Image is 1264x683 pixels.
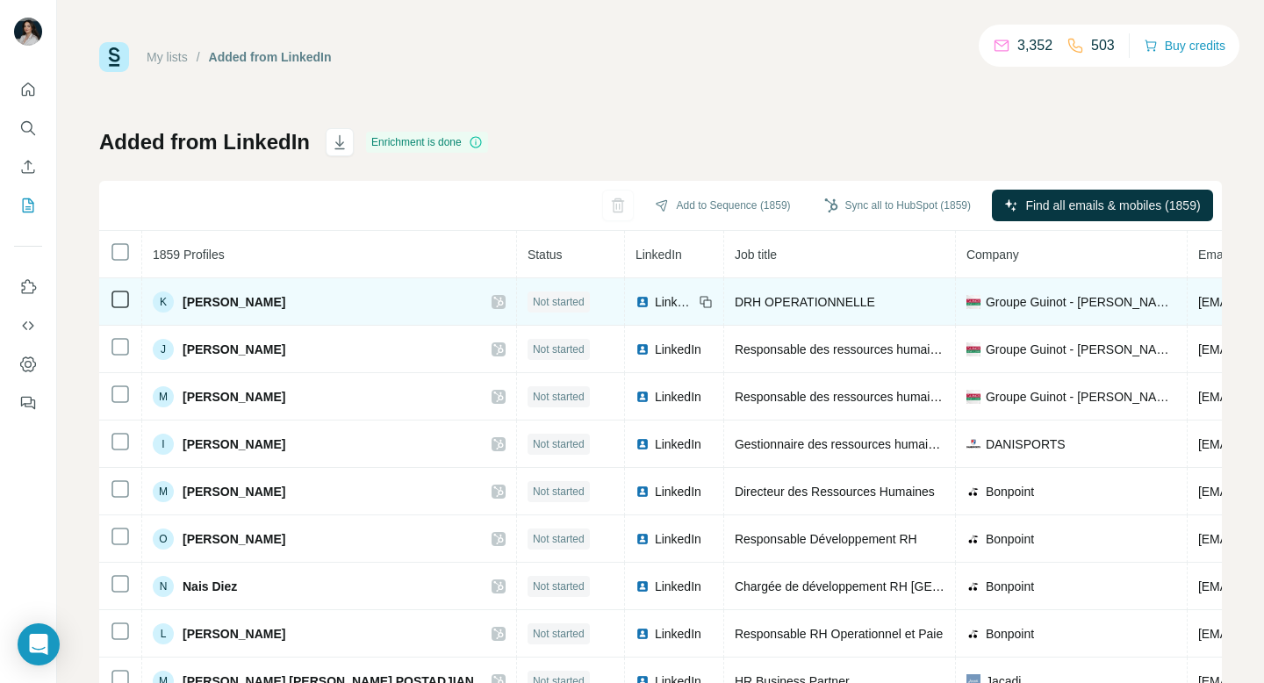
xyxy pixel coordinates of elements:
button: Quick start [14,74,42,105]
a: My lists [147,50,188,64]
div: M [153,481,174,502]
span: Not started [533,626,585,642]
span: Responsable RH Operationnel et Paie [735,627,943,641]
img: company-logo [966,579,980,593]
span: Chargée de développement RH [GEOGRAPHIC_DATA] [735,579,1039,593]
span: Gestionnaire des ressources humaines [735,437,948,451]
button: Feedback [14,387,42,419]
img: LinkedIn logo [636,295,650,309]
span: Groupe Guinot - [PERSON_NAME] [986,293,1176,311]
button: Sync all to HubSpot (1859) [812,192,983,219]
span: Email [1198,248,1229,262]
img: Surfe Logo [99,42,129,72]
span: LinkedIn [655,293,693,311]
span: LinkedIn [655,341,701,358]
span: Not started [533,484,585,500]
button: Use Surfe API [14,310,42,341]
span: [PERSON_NAME] [183,388,285,406]
img: company-logo [966,627,980,641]
span: Bonpoint [986,483,1034,500]
span: Responsable Développement RH [735,532,917,546]
span: Not started [533,436,585,452]
span: Nais Diez [183,578,237,595]
span: LinkedIn [655,578,701,595]
span: Directeur des Ressources Humaines [735,485,935,499]
span: Bonpoint [986,578,1034,595]
div: L [153,623,174,644]
span: Not started [533,389,585,405]
span: [PERSON_NAME] [183,341,285,358]
h1: Added from LinkedIn [99,128,310,156]
img: company-logo [966,532,980,546]
span: Company [966,248,1019,262]
span: [PERSON_NAME] [183,483,285,500]
p: 503 [1091,35,1115,56]
img: company-logo [966,485,980,499]
img: LinkedIn logo [636,342,650,356]
span: LinkedIn [655,388,701,406]
div: Enrichment is done [366,132,488,153]
li: / [197,48,200,66]
div: K [153,291,174,313]
span: Bonpoint [986,530,1034,548]
span: Job title [735,248,777,262]
button: My lists [14,190,42,221]
img: LinkedIn logo [636,485,650,499]
button: Find all emails & mobiles (1859) [992,190,1213,221]
span: [PERSON_NAME] [183,293,285,311]
img: company-logo [966,295,980,309]
span: Responsable des ressources humaines [735,342,950,356]
span: [PERSON_NAME] [183,625,285,643]
div: N [153,576,174,597]
span: Not started [533,294,585,310]
span: Groupe Guinot - [PERSON_NAME] [986,341,1176,358]
span: LinkedIn [655,483,701,500]
span: Status [528,248,563,262]
button: Add to Sequence (1859) [643,192,802,219]
span: LinkedIn [655,435,701,453]
button: Use Surfe on LinkedIn [14,271,42,303]
img: Avatar [14,18,42,46]
img: company-logo [966,390,980,404]
span: Not started [533,579,585,594]
img: LinkedIn logo [636,579,650,593]
p: 3,352 [1017,35,1052,56]
span: Responsable des ressources humaines [735,390,950,404]
span: LinkedIn [655,530,701,548]
span: DRH OPERATIONNELLE [735,295,875,309]
span: LinkedIn [636,248,682,262]
span: Not started [533,341,585,357]
button: Search [14,112,42,144]
img: LinkedIn logo [636,532,650,546]
div: J [153,339,174,360]
span: Find all emails & mobiles (1859) [1025,197,1200,214]
span: 1859 Profiles [153,248,225,262]
button: Buy credits [1144,33,1225,58]
span: Bonpoint [986,625,1034,643]
div: M [153,386,174,407]
img: LinkedIn logo [636,390,650,404]
button: Dashboard [14,349,42,380]
img: company-logo [966,437,980,451]
div: O [153,528,174,550]
div: Open Intercom Messenger [18,623,60,665]
span: LinkedIn [655,625,701,643]
span: [PERSON_NAME] [183,530,285,548]
div: I [153,434,174,455]
span: DANISPORTS [986,435,1066,453]
div: Added from LinkedIn [209,48,332,66]
span: Not started [533,531,585,547]
img: company-logo [966,342,980,356]
button: Enrich CSV [14,151,42,183]
span: [PERSON_NAME] [183,435,285,453]
img: LinkedIn logo [636,627,650,641]
img: LinkedIn logo [636,437,650,451]
span: Groupe Guinot - [PERSON_NAME] [986,388,1176,406]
